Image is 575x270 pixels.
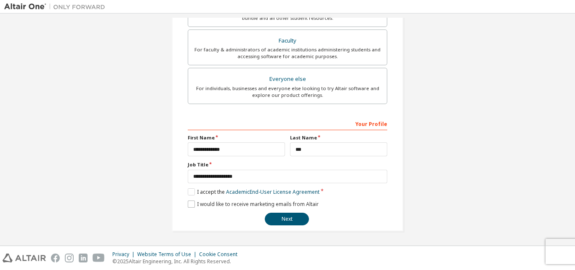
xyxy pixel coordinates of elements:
div: Privacy [112,251,137,258]
div: For faculty & administrators of academic institutions administering students and accessing softwa... [193,46,382,60]
img: altair_logo.svg [3,254,46,262]
label: Last Name [290,134,387,141]
label: I would like to receive marketing emails from Altair [188,200,319,208]
img: youtube.svg [93,254,105,262]
button: Next [265,213,309,225]
div: Cookie Consent [199,251,242,258]
img: linkedin.svg [79,254,88,262]
div: Your Profile [188,117,387,130]
img: instagram.svg [65,254,74,262]
img: facebook.svg [51,254,60,262]
label: I accept the [188,188,319,195]
p: © 2025 Altair Engineering, Inc. All Rights Reserved. [112,258,242,265]
img: Altair One [4,3,109,11]
div: Website Terms of Use [137,251,199,258]
a: Academic End-User License Agreement [226,188,319,195]
label: Job Title [188,161,387,168]
label: First Name [188,134,285,141]
div: Faculty [193,35,382,47]
div: For individuals, businesses and everyone else looking to try Altair software and explore our prod... [193,85,382,99]
div: Everyone else [193,73,382,85]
